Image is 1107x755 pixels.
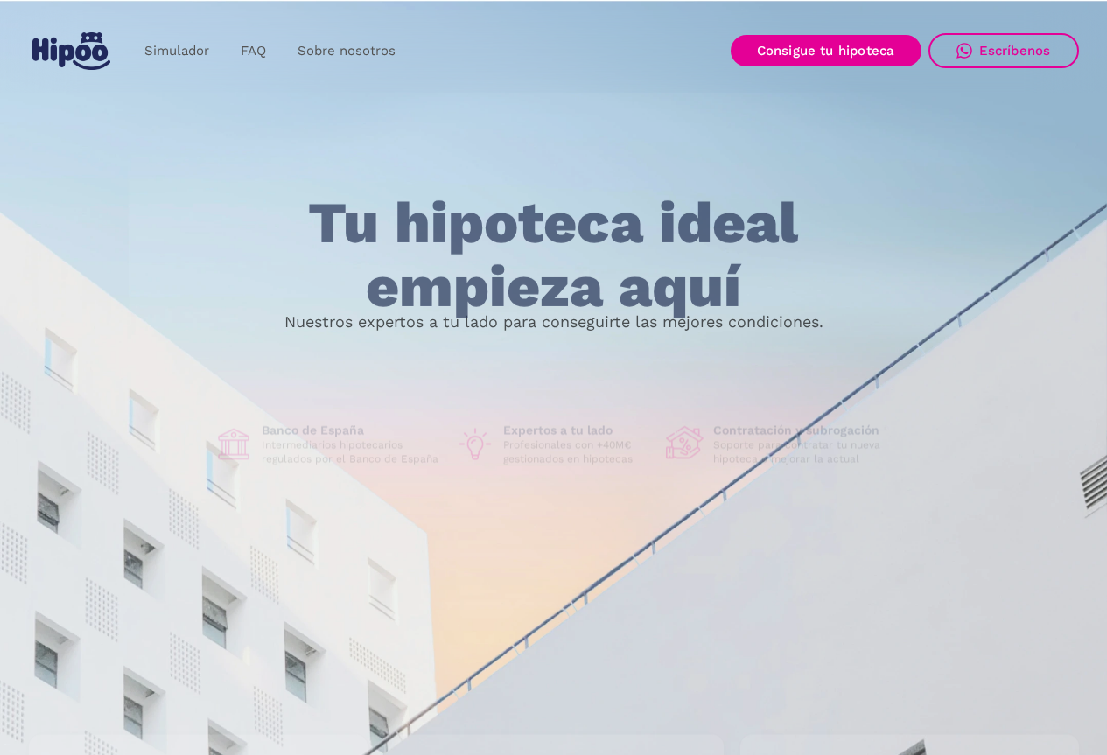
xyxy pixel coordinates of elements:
[284,315,823,329] p: Nuestros expertos a tu lado para conseguirte las mejores condiciones.
[129,34,225,68] a: Simulador
[262,423,442,438] h1: Banco de España
[713,438,893,466] p: Soporte para contratar tu nueva hipoteca o mejorar la actual
[503,423,652,438] h1: Expertos a tu lado
[262,438,442,466] p: Intermediarios hipotecarios regulados por el Banco de España
[221,192,885,318] h1: Tu hipoteca ideal empieza aquí
[928,33,1079,68] a: Escríbenos
[29,25,115,77] a: home
[225,34,282,68] a: FAQ
[282,34,411,68] a: Sobre nosotros
[731,35,921,66] a: Consigue tu hipoteca
[713,423,893,438] h1: Contratación y subrogación
[979,43,1051,59] div: Escríbenos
